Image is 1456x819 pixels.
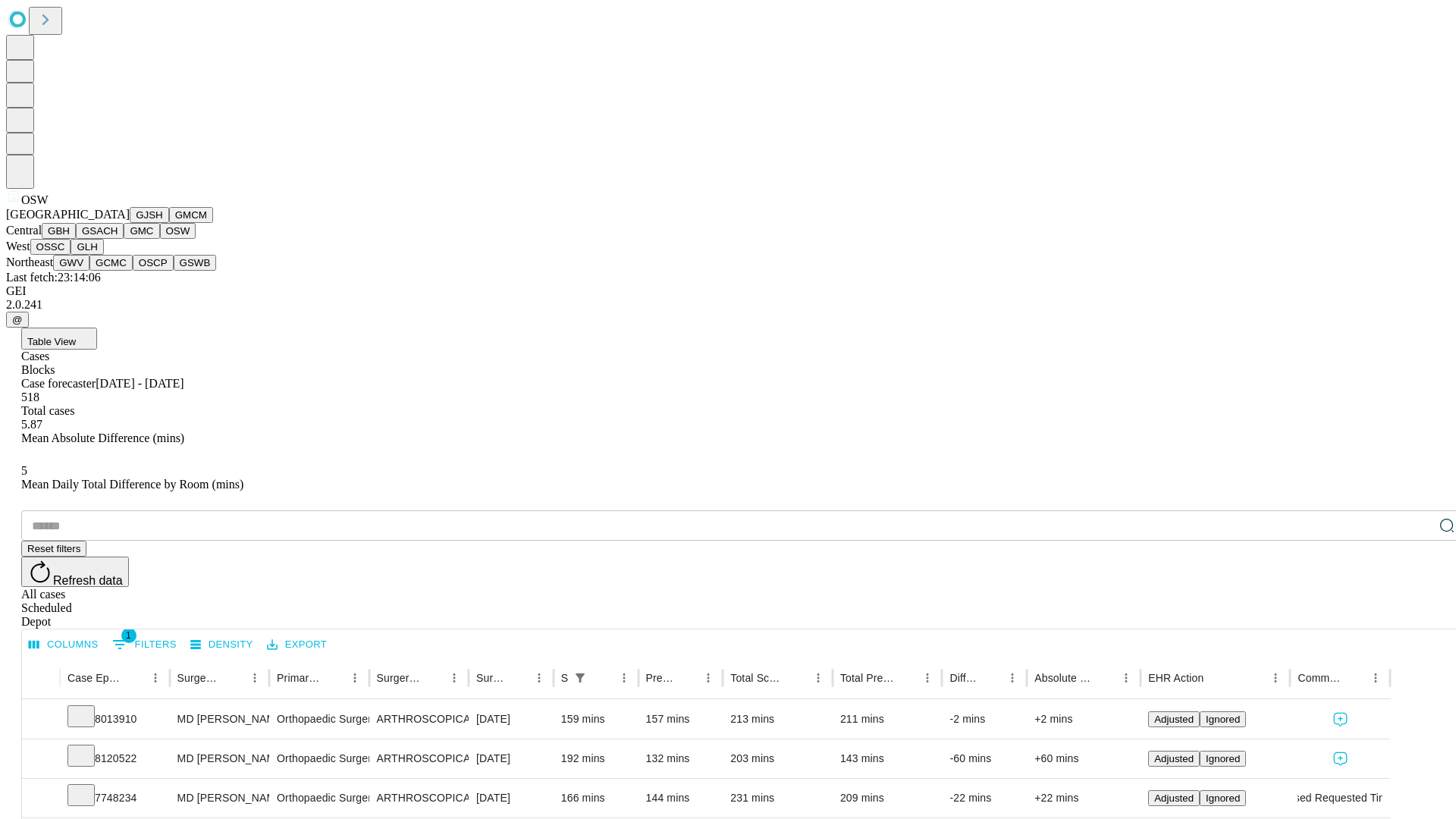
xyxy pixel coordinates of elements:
[53,574,123,587] span: Refresh data
[67,672,122,684] div: Case Epic Id
[21,193,49,206] span: OSW
[1034,779,1133,817] div: +22 mins
[1034,739,1133,778] div: +60 mins
[1298,672,1341,684] div: Comments
[476,700,546,739] div: [DATE]
[25,633,102,657] button: Select columns
[1206,753,1240,764] span: Ignored
[730,700,825,739] div: 213 mins
[1148,751,1200,767] button: Adjusted
[108,632,180,657] button: Show filters
[6,208,130,221] span: [GEOGRAPHIC_DATA]
[698,667,719,689] button: Menu
[27,336,76,347] span: Table View
[377,779,461,817] div: ARTHROSCOPICALLY AIDED ACL RECONSTRUCTION
[840,779,935,817] div: 209 mins
[6,298,1450,312] div: 2.0.241
[808,667,829,689] button: Menu
[1344,667,1365,689] button: Sort
[730,672,785,684] div: Total Scheduled Duration
[277,672,321,684] div: Primary Service
[613,667,635,689] button: Menu
[1034,672,1093,684] div: Absolute Difference
[30,786,52,812] button: Expand
[1265,667,1286,689] button: Menu
[30,746,52,773] button: Expand
[145,667,166,689] button: Menu
[1365,667,1386,689] button: Menu
[840,739,935,778] div: 143 mins
[377,700,461,739] div: ARTHROSCOPICALLY AIDED ACL RECONSTRUCTION
[1148,672,1203,684] div: EHR Action
[71,239,103,255] button: GLH
[277,779,361,817] div: Orthopaedic Surgery
[277,700,361,739] div: Orthopaedic Surgery
[840,700,935,739] div: 211 mins
[124,667,145,689] button: Sort
[377,739,461,778] div: ARTHROSCOPICALLY AIDED ACL RECONSTRUCTION
[12,314,23,325] span: @
[21,478,243,491] span: Mean Daily Total Difference by Room (mins)
[529,667,550,689] button: Menu
[730,779,825,817] div: 231 mins
[174,255,217,271] button: GSWB
[676,667,698,689] button: Sort
[476,739,546,778] div: [DATE]
[6,284,1450,298] div: GEI
[1286,779,1393,817] span: Used Requested Time
[323,667,344,689] button: Sort
[160,223,196,239] button: OSW
[1094,667,1116,689] button: Sort
[133,255,174,271] button: OSCP
[76,223,124,239] button: GSACH
[344,667,366,689] button: Menu
[570,667,591,689] div: 1 active filter
[177,779,262,817] div: MD [PERSON_NAME]
[1298,779,1382,817] div: Used Requested Time
[592,667,613,689] button: Sort
[561,739,631,778] div: 192 mins
[6,256,53,268] span: Northeast
[21,431,184,444] span: Mean Absolute Difference (mins)
[1154,714,1194,725] span: Adjusted
[444,667,465,689] button: Menu
[21,541,86,557] button: Reset filters
[1206,714,1240,725] span: Ignored
[244,667,265,689] button: Menu
[1206,792,1240,804] span: Ignored
[177,700,262,739] div: MD [PERSON_NAME]
[21,391,39,403] span: 518
[1200,711,1246,727] button: Ignored
[507,667,529,689] button: Sort
[21,377,96,390] span: Case forecaster
[981,667,1002,689] button: Sort
[96,377,184,390] span: [DATE] - [DATE]
[30,707,52,733] button: Expand
[1148,711,1200,727] button: Adjusted
[53,255,89,271] button: GWV
[130,207,169,223] button: GJSH
[949,700,1019,739] div: -2 mins
[21,557,129,587] button: Refresh data
[21,418,42,431] span: 5.87
[169,207,213,223] button: GMCM
[730,739,825,778] div: 203 mins
[476,779,546,817] div: [DATE]
[89,255,133,271] button: GCMC
[177,672,221,684] div: Surgeon Name
[422,667,444,689] button: Sort
[6,240,30,253] span: West
[67,779,162,817] div: 7748234
[1148,790,1200,806] button: Adjusted
[646,739,716,778] div: 132 mins
[1154,792,1194,804] span: Adjusted
[561,672,568,684] div: Scheduled In Room Duration
[42,223,76,239] button: GBH
[646,700,716,739] div: 157 mins
[21,328,97,350] button: Table View
[6,224,42,237] span: Central
[896,667,917,689] button: Sort
[6,271,101,284] span: Last fetch: 23:14:06
[6,312,29,328] button: @
[646,672,676,684] div: Predicted In Room Duration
